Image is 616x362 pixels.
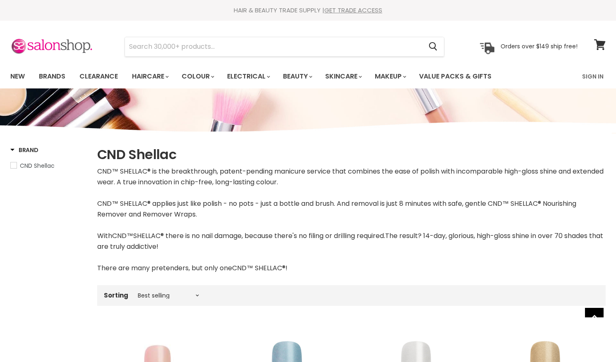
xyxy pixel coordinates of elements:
h3: Brand [10,146,38,154]
span: CND™ [112,231,133,241]
a: Makeup [369,68,411,85]
a: New [4,68,31,85]
form: Product [125,37,444,57]
a: Value Packs & Gifts [413,68,498,85]
span: With [97,231,112,241]
a: Haircare [126,68,174,85]
a: Colour [175,68,219,85]
span: CND Shellac [20,162,55,170]
span: CND™ SHELLAC®! [232,263,288,273]
a: CND Shellac [10,161,87,170]
button: Search [422,37,444,56]
h1: CND Shellac [97,146,606,163]
a: Electrical [221,68,275,85]
a: Clearance [73,68,124,85]
a: Brands [33,68,72,85]
span: There are many pretenders, but only one [97,263,232,273]
span: CND™ SHELLAC® applies just like polish - no pots - just a bottle and brush. And removal is just 8... [97,199,576,219]
p: Orders over $149 ship free! [501,43,578,50]
label: Sorting [104,292,128,299]
a: Beauty [277,68,317,85]
a: Sign In [577,68,609,85]
input: Search [125,37,422,56]
a: GET TRADE ACCESS [324,6,382,14]
span: SHELLAC® there is no nail damage, because there's no filing or drilling required. [133,231,385,241]
span: CND™ SHELLAC® is the breakthrough, patent-pending manicure service that combines the ease of poli... [97,167,604,187]
a: Skincare [319,68,367,85]
ul: Main menu [4,64,537,88]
